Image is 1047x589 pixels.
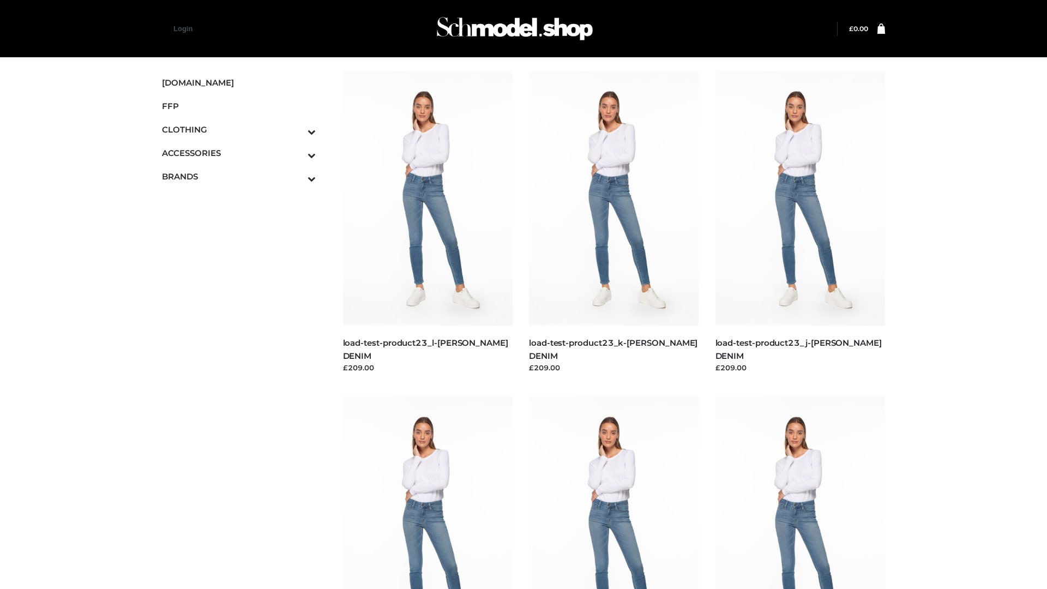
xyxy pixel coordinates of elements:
span: FFP [162,100,316,112]
button: Toggle Submenu [278,165,316,188]
div: £209.00 [343,362,513,373]
a: BRANDSToggle Submenu [162,165,316,188]
a: FFP [162,94,316,118]
span: £ [849,25,853,33]
div: £209.00 [529,362,699,373]
a: load-test-product23_k-[PERSON_NAME] DENIM [529,338,697,360]
span: BRANDS [162,170,316,183]
div: £209.00 [715,362,886,373]
button: Toggle Submenu [278,118,316,141]
a: load-test-product23_l-[PERSON_NAME] DENIM [343,338,508,360]
bdi: 0.00 [849,25,868,33]
span: ACCESSORIES [162,147,316,159]
a: CLOTHINGToggle Submenu [162,118,316,141]
span: [DOMAIN_NAME] [162,76,316,89]
span: CLOTHING [162,123,316,136]
button: Toggle Submenu [278,141,316,165]
a: Login [173,25,192,33]
a: load-test-product23_j-[PERSON_NAME] DENIM [715,338,882,360]
a: ACCESSORIESToggle Submenu [162,141,316,165]
a: [DOMAIN_NAME] [162,71,316,94]
a: £0.00 [849,25,868,33]
img: Schmodel Admin 964 [433,7,597,50]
